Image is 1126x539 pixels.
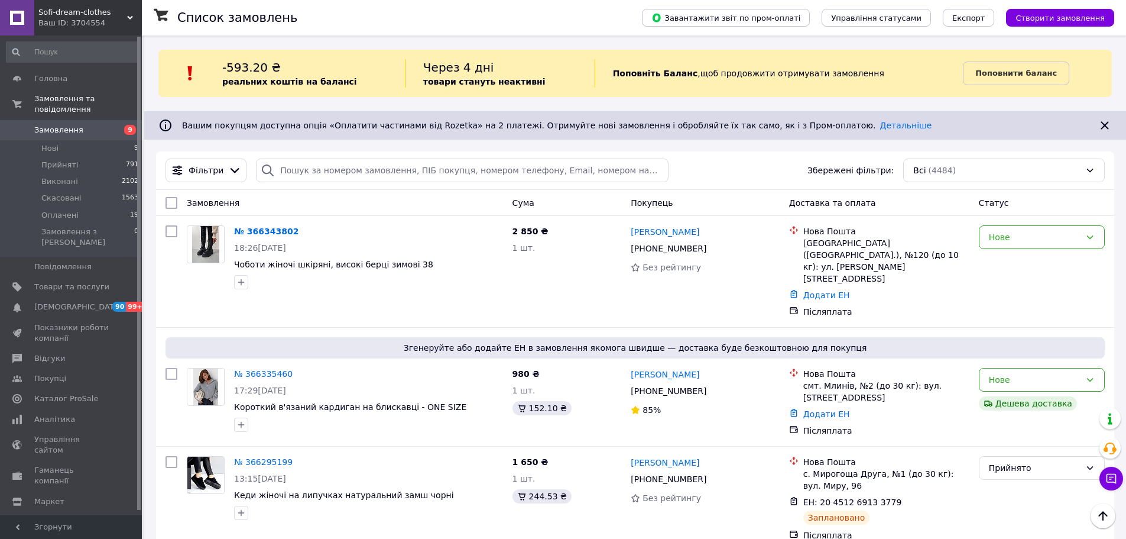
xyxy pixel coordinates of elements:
span: Фільтри [189,164,223,176]
a: Додати ЕН [803,291,850,300]
span: Управління сайтом [34,434,109,456]
span: 1 шт. [512,474,536,483]
div: Післяплата [803,306,969,318]
a: [PERSON_NAME] [631,226,699,238]
div: [PHONE_NUMBER] [628,383,709,399]
a: Фото товару [187,368,225,406]
span: Замовлення з [PERSON_NAME] [41,227,134,248]
a: Детальніше [880,121,932,130]
span: Скасовані [41,193,82,204]
div: Дешева доставка [979,396,1077,411]
span: Покупці [34,373,66,384]
span: 2102 [122,176,138,187]
a: Додати ЕН [803,409,850,419]
input: Пошук [6,41,139,63]
span: Створити замовлення [1015,14,1105,22]
b: Поповнити баланс [975,69,1057,78]
span: Експорт [952,14,985,22]
span: Всі [913,164,926,176]
span: (4484) [929,166,956,175]
span: 1 шт. [512,243,536,253]
span: Аналітика [34,414,75,425]
span: Головна [34,73,67,84]
span: 9 [124,125,136,135]
span: 85% [642,405,661,415]
a: № 366295199 [234,457,293,467]
a: [PERSON_NAME] [631,457,699,469]
h1: Список замовлень [177,11,297,25]
span: Оплачені [41,210,79,221]
div: Нова Пошта [803,368,969,380]
span: 17:29[DATE] [234,386,286,395]
span: Cума [512,198,534,208]
img: Фото товару [187,457,224,493]
div: Прийнято [989,461,1080,475]
span: Замовлення [34,125,83,135]
span: 0 [134,227,138,248]
span: Без рейтингу [642,493,701,503]
span: Вашим покупцям доступна опція «Оплатити частинами від Rozetka» на 2 платежі. Отримуйте нові замов... [182,121,932,130]
span: Sofi-dream-clothes [38,7,127,18]
span: Замовлення та повідомлення [34,93,142,115]
span: Через 4 дні [423,60,494,75]
span: Збережені фільтри: [807,164,894,176]
span: -593.20 ₴ [222,60,281,75]
span: Згенеруйте або додайте ЕН в замовлення якомога швидше — доставка буде безкоштовною для покупця [170,342,1100,354]
span: Без рейтингу [642,263,701,272]
span: Відгуки [34,353,65,364]
span: Завантажити звіт по пром-оплаті [651,12,800,23]
div: Післяплата [803,425,969,437]
img: :exclamation: [181,64,199,82]
div: Заплановано [803,511,870,525]
span: 99+ [126,302,145,312]
span: Маркет [34,496,64,507]
img: Фото товару [192,226,220,263]
span: 19 [130,210,138,221]
button: Чат з покупцем [1099,467,1123,490]
span: Товари та послуги [34,282,109,292]
a: № 366343802 [234,227,298,236]
span: Покупець [631,198,673,208]
a: [PERSON_NAME] [631,369,699,380]
a: Чоботи жіночі шкіряні, високі берці зимові 38 [234,260,433,269]
a: Кеди жіночі на липучках натуральний замш чорні [234,490,454,500]
a: Фото товару [187,225,225,263]
span: Показники роботи компанії [34,322,109,344]
a: Поповнити баланс [963,62,1069,85]
span: Гаманець компанії [34,465,109,486]
span: 2 850 ₴ [512,227,549,236]
div: Нове [989,373,1080,386]
button: Наверх [1091,504,1115,528]
span: Нові [41,143,59,154]
span: Управління статусами [831,14,921,22]
span: 791 [126,160,138,170]
span: 980 ₴ [512,369,540,379]
div: с. Мирогоща Друга, №1 (до 30 кг): вул. Миру, 96 [803,468,969,492]
div: смт. Млинів, №2 (до 30 кг): вул. [STREET_ADDRESS] [803,380,969,404]
a: Фото товару [187,456,225,494]
img: Фото товару [193,369,218,405]
div: Нове [989,231,1080,244]
b: реальних коштів на балансі [222,77,357,86]
span: Замовлення [187,198,239,208]
span: 1 шт. [512,386,536,395]
button: Експорт [943,9,995,27]
span: 13:15[DATE] [234,474,286,483]
span: Доставка та оплата [789,198,876,208]
span: Статус [979,198,1009,208]
input: Пошук за номером замовлення, ПІБ покупця, номером телефону, Email, номером накладної [256,159,668,182]
a: Короткий в'язаний кардиган на блискавці - ONE SIZE [234,402,466,412]
a: № 366335460 [234,369,293,379]
div: 244.53 ₴ [512,489,572,504]
div: Нова Пошта [803,456,969,468]
div: 152.10 ₴ [512,401,572,415]
span: Повідомлення [34,262,92,272]
div: [PHONE_NUMBER] [628,240,709,257]
div: Нова Пошта [803,225,969,237]
button: Управління статусами [822,9,931,27]
div: [PHONE_NUMBER] [628,471,709,488]
span: 18:26[DATE] [234,243,286,253]
b: товари стануть неактивні [423,77,546,86]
